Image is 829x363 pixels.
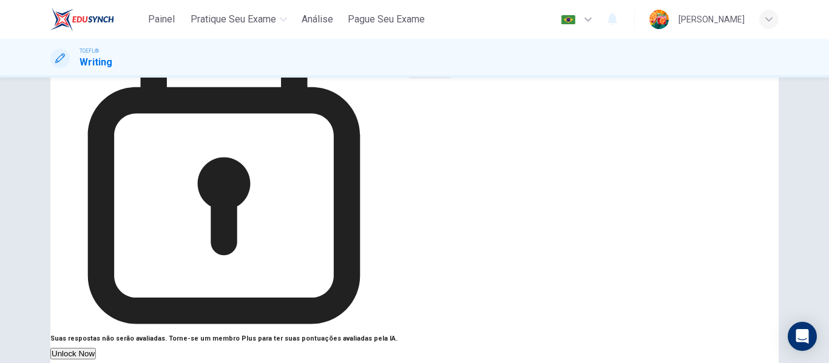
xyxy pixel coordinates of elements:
img: EduSynch logo [50,7,114,32]
h1: Writing [80,55,112,70]
img: Profile picture [649,10,669,29]
button: Pague Seu Exame [343,8,430,30]
span: Pague Seu Exame [348,12,425,27]
strong: membro Plus [212,335,256,342]
div: [PERSON_NAME] [678,12,745,27]
div: Open Intercom Messenger [788,322,817,351]
button: Análise [297,8,338,30]
span: TOEFL® [80,47,99,55]
h6: Suas respostas não serão avaliadas. Torne-se um para ter suas pontuações avaliadas pela IA. [50,331,398,346]
button: Unlock Now [50,348,96,359]
span: Pratique seu exame [191,12,276,27]
button: Pratique seu exame [186,8,292,30]
span: Análise [302,12,333,27]
img: pt [561,15,576,24]
span: Painel [148,12,175,27]
a: EduSynch logo [50,7,142,32]
button: Painel [142,8,181,30]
